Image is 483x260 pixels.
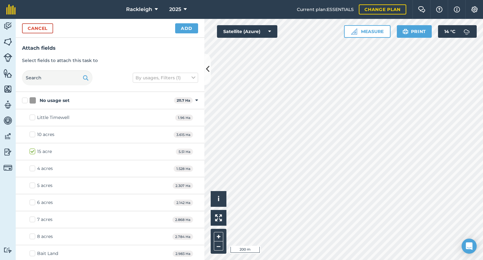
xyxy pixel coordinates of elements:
p: Select fields to attach this task to [22,57,198,64]
img: svg+xml;base64,PHN2ZyB4bWxucz0iaHR0cDovL3d3dy53My5vcmcvMjAwMC9zdmciIHdpZHRoPSI1NiIgaGVpZ2h0PSI2MC... [3,84,12,94]
div: No usage set [40,97,69,104]
span: 3.615 Ha [174,132,193,138]
h3: Attach fields [22,44,198,52]
span: 1.96 Ha [175,115,193,121]
span: 2.983 Ha [173,251,193,257]
button: i [211,191,226,207]
strong: 211.7 Ha [177,98,190,103]
img: fieldmargin Logo [6,4,16,14]
span: Current plan : ESSENTIALS [297,6,354,13]
span: 2.784 Ha [172,234,193,240]
img: Two speech bubbles overlapping with the left bubble in the forefront [418,6,425,13]
div: 7 acres [37,216,53,223]
img: svg+xml;base64,PD94bWwgdmVyc2lvbj0iMS4wIiBlbmNvZGluZz0idXRmLTgiPz4KPCEtLSBHZW5lcmF0b3I6IEFkb2JlIE... [3,132,12,141]
div: Open Intercom Messenger [462,239,477,254]
button: 14 °C [438,25,477,38]
span: 2.307 Ha [173,183,193,189]
img: Four arrows, one pointing top left, one top right, one bottom right and the last bottom left [215,214,222,221]
button: Cancel [22,23,53,33]
img: svg+xml;base64,PHN2ZyB4bWxucz0iaHR0cDovL3d3dy53My5vcmcvMjAwMC9zdmciIHdpZHRoPSI1NiIgaGVpZ2h0PSI2MC... [3,37,12,47]
span: 5.51 Ha [176,149,193,155]
div: 15 acre [37,148,52,155]
button: Satellite (Azure) [217,25,277,38]
img: svg+xml;base64,PD94bWwgdmVyc2lvbj0iMS4wIiBlbmNvZGluZz0idXRmLTgiPz4KPCEtLSBHZW5lcmF0b3I6IEFkb2JlIE... [3,163,12,172]
img: svg+xml;base64,PHN2ZyB4bWxucz0iaHR0cDovL3d3dy53My5vcmcvMjAwMC9zdmciIHdpZHRoPSIxNyIgaGVpZ2h0PSIxNy... [454,6,460,13]
img: A question mark icon [436,6,443,13]
input: Search [22,70,92,85]
button: + [214,232,223,241]
span: 2.142 Ha [174,200,193,206]
span: 1.528 Ha [174,166,193,172]
span: 14 ° C [444,25,455,38]
img: svg+xml;base64,PHN2ZyB4bWxucz0iaHR0cDovL3d3dy53My5vcmcvMjAwMC9zdmciIHdpZHRoPSI1NiIgaGVpZ2h0PSI2MC... [3,69,12,78]
span: 2025 [169,6,181,13]
div: 8 acres [37,233,53,240]
span: 2.868 Ha [172,217,193,223]
div: 10 acres [37,131,54,138]
div: 5 acres [37,182,53,189]
div: Little Timewell [37,114,69,121]
a: Change plan [359,4,406,14]
button: By usages, Filters (1) [133,73,198,83]
img: svg+xml;base64,PD94bWwgdmVyc2lvbj0iMS4wIiBlbmNvZGluZz0idXRmLTgiPz4KPCEtLSBHZW5lcmF0b3I6IEFkb2JlIE... [460,25,473,38]
div: Bait Land [37,250,58,257]
img: svg+xml;base64,PD94bWwgdmVyc2lvbj0iMS4wIiBlbmNvZGluZz0idXRmLTgiPz4KPCEtLSBHZW5lcmF0b3I6IEFkb2JlIE... [3,247,12,253]
img: A cog icon [471,6,478,13]
button: Measure [344,25,391,38]
span: Rackleigh [126,6,152,13]
img: svg+xml;base64,PD94bWwgdmVyc2lvbj0iMS4wIiBlbmNvZGluZz0idXRmLTgiPz4KPCEtLSBHZW5lcmF0b3I6IEFkb2JlIE... [3,100,12,110]
img: svg+xml;base64,PD94bWwgdmVyc2lvbj0iMS4wIiBlbmNvZGluZz0idXRmLTgiPz4KPCEtLSBHZW5lcmF0b3I6IEFkb2JlIE... [3,147,12,157]
span: i [218,195,219,203]
img: svg+xml;base64,PD94bWwgdmVyc2lvbj0iMS4wIiBlbmNvZGluZz0idXRmLTgiPz4KPCEtLSBHZW5lcmF0b3I6IEFkb2JlIE... [3,53,12,62]
button: – [214,241,223,251]
div: 4 acres [37,165,53,172]
button: Add [175,23,198,33]
img: svg+xml;base64,PD94bWwgdmVyc2lvbj0iMS4wIiBlbmNvZGluZz0idXRmLTgiPz4KPCEtLSBHZW5lcmF0b3I6IEFkb2JlIE... [3,116,12,125]
button: Print [397,25,432,38]
img: svg+xml;base64,PD94bWwgdmVyc2lvbj0iMS4wIiBlbmNvZGluZz0idXRmLTgiPz4KPCEtLSBHZW5lcmF0b3I6IEFkb2JlIE... [3,21,12,31]
img: Ruler icon [351,28,357,35]
div: 6 acres [37,199,53,206]
img: svg+xml;base64,PHN2ZyB4bWxucz0iaHR0cDovL3d3dy53My5vcmcvMjAwMC9zdmciIHdpZHRoPSIxOSIgaGVpZ2h0PSIyNC... [402,28,408,35]
img: svg+xml;base64,PHN2ZyB4bWxucz0iaHR0cDovL3d3dy53My5vcmcvMjAwMC9zdmciIHdpZHRoPSIxOSIgaGVpZ2h0PSIyNC... [83,74,89,82]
